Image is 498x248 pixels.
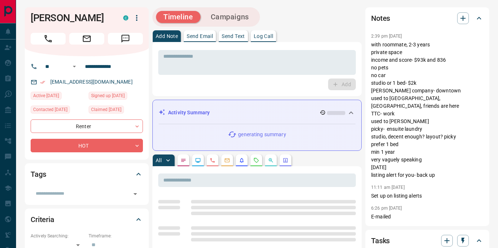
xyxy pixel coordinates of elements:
svg: Requests [253,157,259,163]
button: Open [130,189,140,199]
svg: Listing Alerts [239,157,245,163]
p: Add Note [156,34,178,39]
p: Send Text [222,34,245,39]
span: Claimed [DATE] [91,106,121,113]
h2: Notes [371,12,390,24]
div: Fri Aug 15 2025 [89,106,143,116]
button: Campaigns [203,11,256,23]
a: [EMAIL_ADDRESS][DOMAIN_NAME] [50,79,133,85]
p: Send Email [187,34,213,39]
p: Log Call [254,34,273,39]
p: 2:39 pm [DATE] [371,34,402,39]
p: 6:26 pm [DATE] [371,206,402,211]
p: generating summary [238,131,286,138]
div: Renter [31,119,143,133]
h2: Tags [31,168,46,180]
div: HOT [31,139,143,152]
h2: Tasks [371,235,390,247]
span: Active [DATE] [33,92,59,99]
svg: Notes [180,157,186,163]
div: Fri Aug 15 2025 [31,106,85,116]
span: Message [108,33,143,45]
span: Call [31,33,66,45]
div: Notes [371,9,483,27]
span: Email [69,33,104,45]
span: Signed up [DATE] [91,92,125,99]
p: 11:11 am [DATE] [371,185,405,190]
p: Set up on listing alerts [371,192,483,200]
p: Actively Searching: [31,233,85,239]
div: Tue Jul 19 2022 [89,92,143,102]
p: E-mailed [371,213,483,221]
div: Tags [31,165,143,183]
div: Criteria [31,211,143,228]
p: with roommate, 2-3 years private space income and score- $93k and 836 no pets no car studio or 1 ... [371,41,483,179]
p: Activity Summary [168,109,210,117]
p: All [156,158,162,163]
svg: Lead Browsing Activity [195,157,201,163]
svg: Calls [210,157,215,163]
button: Open [70,62,79,71]
svg: Opportunities [268,157,274,163]
svg: Agent Actions [283,157,288,163]
span: Contacted [DATE] [33,106,67,113]
div: Activity Summary [159,106,355,119]
p: Timeframe: [89,233,143,239]
div: condos.ca [123,15,128,20]
h2: Criteria [31,214,54,225]
svg: Email Verified [40,80,45,85]
div: Sat Aug 16 2025 [31,92,85,102]
h1: [PERSON_NAME] [31,12,112,24]
button: Timeline [156,11,201,23]
svg: Emails [224,157,230,163]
